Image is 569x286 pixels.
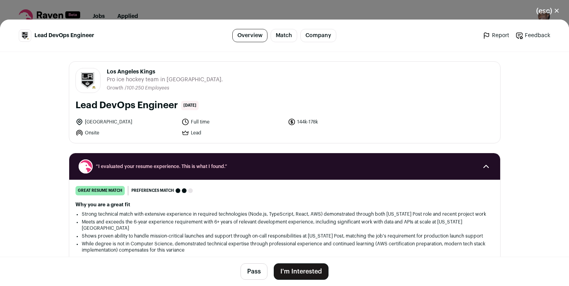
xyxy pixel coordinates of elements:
[300,29,336,42] a: Company
[75,99,178,112] h1: Lead DevOps Engineer
[232,29,267,42] a: Overview
[82,219,488,231] li: Meets and exceeds the 6-year experience requirement with 6+ years of relevant development experie...
[82,241,488,253] li: While degree is not in Computer Science, demonstrated technical expertise through professional ex...
[483,32,509,39] a: Report
[107,68,223,76] span: Los Angeles Kings
[127,86,169,90] span: 101-250 Employees
[274,263,328,280] button: I'm Interested
[34,32,94,39] span: Lead DevOps Engineer
[82,233,488,239] li: Shows proven ability to handle mission-critical launches and support through on-call responsibili...
[76,72,100,88] img: 0182f06f7059d072f2ff604006780c5c21ebe3e5200f6c79ed5aa040c41586ac.svg
[107,76,223,84] span: Pro ice hockey team in [GEOGRAPHIC_DATA].
[75,202,494,208] h2: Why you are a great fit
[181,129,283,137] li: Lead
[131,187,174,195] span: Preferences match
[96,163,474,170] span: “I evaluated your resume experience. This is what I found.”
[19,32,31,39] img: 0182f06f7059d072f2ff604006780c5c21ebe3e5200f6c79ed5aa040c41586ac.svg
[288,118,390,126] li: 144k-178k
[181,101,199,110] span: [DATE]
[82,211,488,217] li: Strong technical match with extensive experience in required technologies (Node.js, TypeScript, R...
[515,32,550,39] a: Feedback
[125,85,169,91] li: /
[75,129,177,137] li: Onsite
[271,29,297,42] a: Match
[75,186,125,195] div: great resume match
[181,118,283,126] li: Full time
[107,85,125,91] li: Growth
[527,2,569,20] button: Close modal
[241,263,267,280] button: Pass
[75,118,177,126] li: [GEOGRAPHIC_DATA]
